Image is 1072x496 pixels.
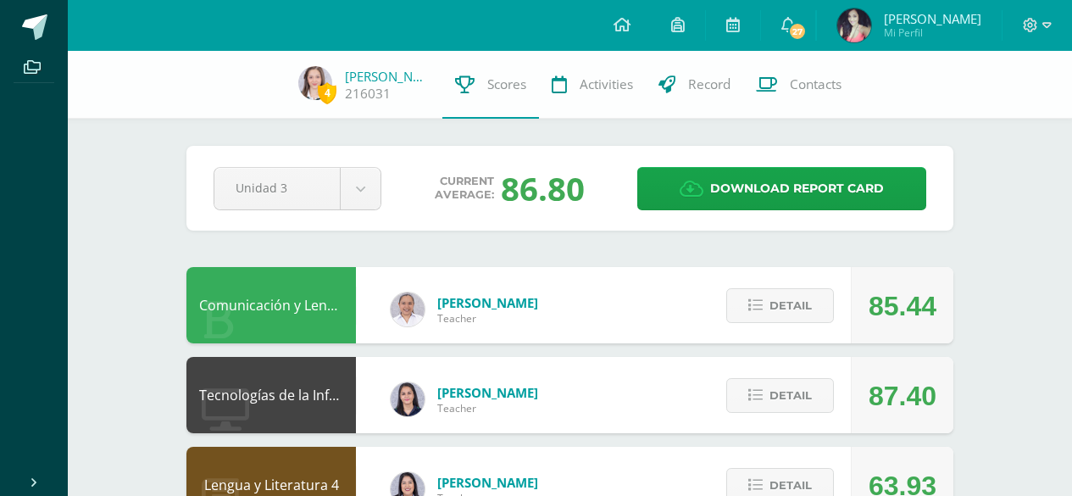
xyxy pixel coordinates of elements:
[869,358,936,434] div: 87.40
[442,51,539,119] a: Scores
[884,25,981,40] span: Mi Perfil
[345,85,391,103] a: 216031
[437,474,538,491] span: [PERSON_NAME]
[318,82,336,103] span: 4
[435,175,494,202] span: Current average:
[769,290,812,321] span: Detail
[539,51,646,119] a: Activities
[788,22,807,41] span: 27
[646,51,743,119] a: Record
[869,268,936,344] div: 85.44
[790,75,841,93] span: Contacts
[214,168,380,209] a: Unidad 3
[487,75,526,93] span: Scores
[391,382,425,416] img: dbcf09110664cdb6f63fe058abfafc14.png
[580,75,633,93] span: Activities
[884,10,981,27] span: [PERSON_NAME]
[726,378,834,413] button: Detail
[637,167,926,210] a: Download report card
[298,66,332,100] img: 2bc04f1ac9bc1955b2b374ed12d3c094.png
[501,166,585,210] div: 86.80
[437,294,538,311] span: [PERSON_NAME]
[186,357,356,433] div: Tecnologías de la Información y la Comunicación 4
[391,293,425,326] img: 04fbc0eeb5f5f8cf55eb7ff53337e28b.png
[769,380,812,411] span: Detail
[743,51,854,119] a: Contacts
[726,288,834,323] button: Detail
[437,384,538,401] span: [PERSON_NAME]
[688,75,730,93] span: Record
[236,168,319,208] span: Unidad 3
[437,311,538,326] span: Teacher
[710,168,884,209] span: Download report card
[837,8,871,42] img: d686daa607961b8b187ff7fdc61e0d8f.png
[345,68,430,85] a: [PERSON_NAME]
[437,401,538,415] span: Teacher
[186,267,356,343] div: Comunicación y Lenguaje L3 Inglés 4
